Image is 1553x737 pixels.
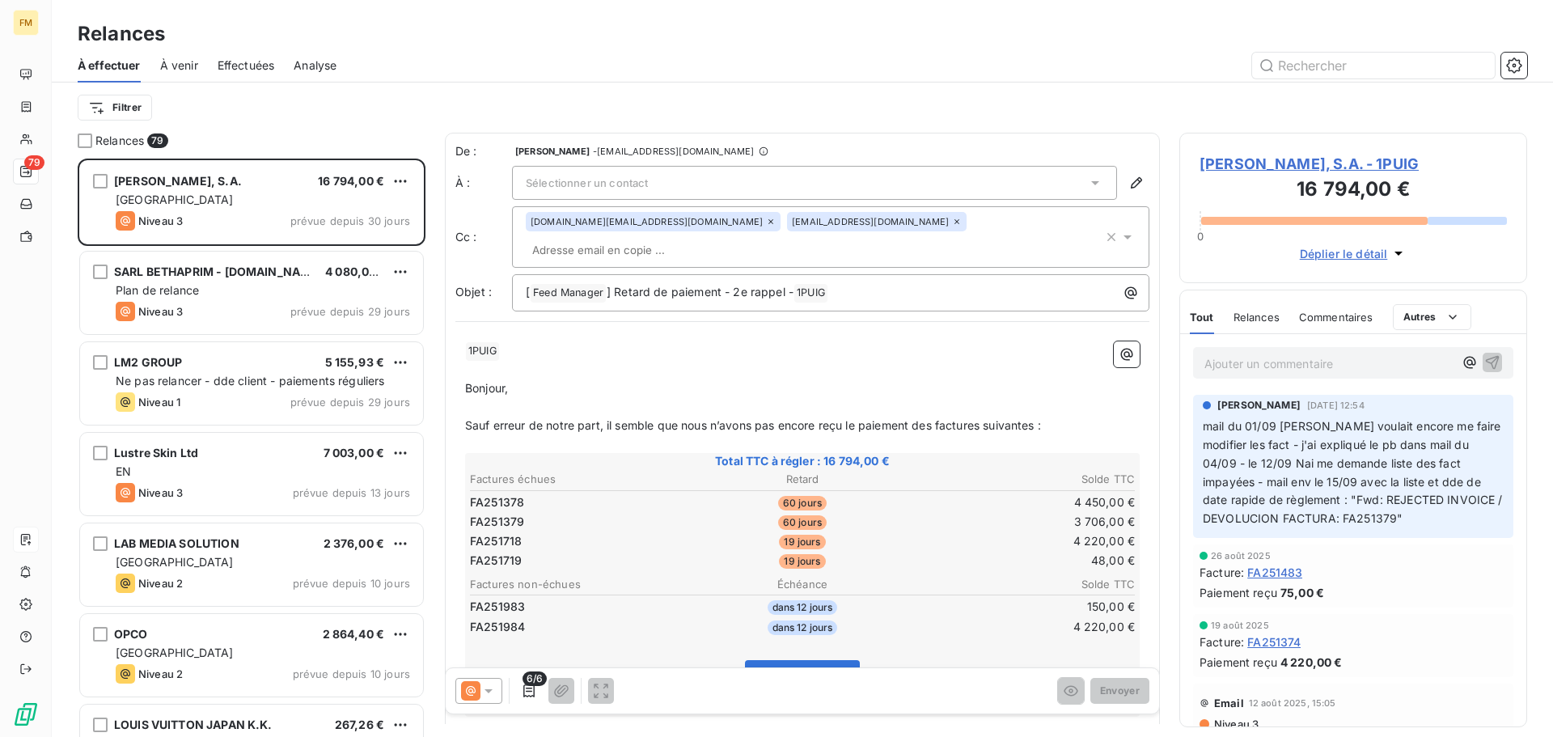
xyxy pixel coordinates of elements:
[779,535,825,549] span: 19 jours
[794,284,827,303] span: 1PUIG
[160,57,198,74] span: À venir
[768,600,838,615] span: dans 12 jours
[1217,398,1301,413] span: [PERSON_NAME]
[466,342,499,361] span: 1PUIG
[1393,304,1471,330] button: Autres
[692,576,912,593] th: Échéance
[779,554,825,569] span: 19 jours
[531,284,606,303] span: Feed Manager
[455,229,512,245] label: Cc :
[78,159,425,737] div: grid
[78,57,141,74] span: À effectuer
[114,627,148,641] span: OPCO
[915,552,1136,570] td: 48,00 €
[455,143,512,159] span: De :
[294,57,336,74] span: Analyse
[318,174,384,188] span: 16 794,00 €
[515,146,590,156] span: [PERSON_NAME]
[1498,682,1537,721] iframe: Intercom live chat
[526,176,648,189] span: Sélectionner un contact
[915,532,1136,550] td: 4 220,00 €
[1203,419,1506,525] span: mail du 01/09 [PERSON_NAME] voulait encore me faire modifier les fact - j'ai expliqué le pb dans ...
[114,536,239,550] span: LAB MEDIA SOLUTION
[1214,697,1244,709] span: Email
[218,57,275,74] span: Effectuées
[293,486,410,499] span: prévue depuis 13 jours
[116,374,385,388] span: Ne pas relancer - dde client - paiements réguliers
[293,577,410,590] span: prévue depuis 10 jours
[138,396,180,409] span: Niveau 1
[13,701,39,727] img: Logo LeanPay
[915,598,1136,616] td: 150,00 €
[1307,400,1365,410] span: [DATE] 12:54
[138,305,183,318] span: Niveau 3
[470,553,522,569] span: FA251719
[138,214,183,227] span: Niveau 3
[915,576,1136,593] th: Solde TTC
[1247,633,1301,650] span: FA251374
[915,618,1136,636] td: 4 220,00 €
[455,285,492,299] span: Objet :
[114,446,198,460] span: Lustre Skin Ltd
[95,133,144,149] span: Relances
[526,285,530,299] span: [
[778,496,827,510] span: 60 jours
[1247,564,1302,581] span: FA251483
[78,19,165,49] h3: Relances
[531,217,763,227] span: [DOMAIN_NAME][EMAIL_ADDRESS][DOMAIN_NAME]
[469,598,690,616] td: FA251983
[1200,564,1244,581] span: Facture :
[1252,53,1495,78] input: Rechercher
[778,515,827,530] span: 60 jours
[116,193,234,206] span: [GEOGRAPHIC_DATA]
[324,536,385,550] span: 2 376,00 €
[470,514,524,530] span: FA251379
[114,718,273,731] span: LOUIS VUITTON JAPAN K.K.
[13,10,39,36] div: FM
[325,355,385,369] span: 5 155,93 €
[114,355,182,369] span: LM2 GROUP
[469,618,690,636] td: FA251984
[468,453,1137,469] span: Total TTC à régler : 16 794,00 €
[1299,311,1373,324] span: Commentaires
[138,486,183,499] span: Niveau 3
[293,667,410,680] span: prévue depuis 10 jours
[114,174,242,188] span: [PERSON_NAME], S.A.
[915,513,1136,531] td: 3 706,00 €
[1280,584,1324,601] span: 75,00 €
[465,418,1041,432] span: Sauf erreur de notre part, il semble que nous n’avons pas encore reçu le paiement des factures su...
[1200,654,1277,671] span: Paiement reçu
[324,446,385,460] span: 7 003,00 €
[114,265,323,278] span: SARL BETHAPRIM - [DOMAIN_NAME]
[470,494,524,510] span: FA251378
[523,671,547,686] span: 6/6
[1234,311,1280,324] span: Relances
[290,396,410,409] span: prévue depuis 29 jours
[1300,245,1388,262] span: Déplier le détail
[147,133,167,148] span: 79
[1295,244,1412,263] button: Déplier le détail
[465,381,508,395] span: Bonjour,
[116,555,234,569] span: [GEOGRAPHIC_DATA]
[116,646,234,659] span: [GEOGRAPHIC_DATA]
[692,471,912,488] th: Retard
[526,238,713,262] input: Adresse email en copie ...
[1211,551,1271,561] span: 26 août 2025
[469,471,690,488] th: Factures échues
[470,533,522,549] span: FA251718
[138,667,183,680] span: Niveau 2
[290,214,410,227] span: prévue depuis 30 jours
[1090,678,1149,704] button: Envoyer
[768,621,838,635] span: dans 12 jours
[290,305,410,318] span: prévue depuis 29 jours
[1200,175,1507,207] h3: 16 794,00 €
[593,146,754,156] span: - [EMAIL_ADDRESS][DOMAIN_NAME]
[1190,311,1214,324] span: Tout
[78,95,152,121] button: Filtrer
[1197,230,1204,243] span: 0
[325,265,387,278] span: 4 080,00 €
[138,577,183,590] span: Niveau 2
[1211,621,1269,630] span: 19 août 2025
[1200,633,1244,650] span: Facture :
[1212,718,1259,731] span: Niveau 3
